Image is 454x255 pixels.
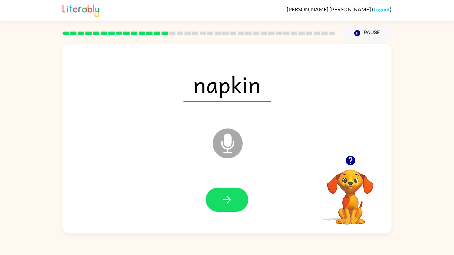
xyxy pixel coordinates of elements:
button: Pause [343,26,392,41]
video: Your browser must support playing .mp4 files to use Literably. Please try using another browser. [317,159,384,225]
span: napkin [183,67,271,102]
a: Logout [374,6,390,12]
div: ( ) [287,6,392,12]
img: Literably [62,3,99,17]
span: [PERSON_NAME] [PERSON_NAME] [287,6,372,12]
